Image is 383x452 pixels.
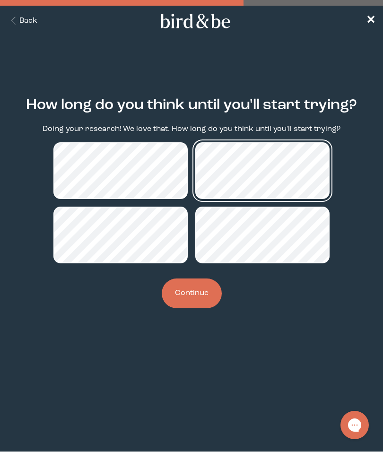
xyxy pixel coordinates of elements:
button: Back Button [8,16,37,26]
span: ✕ [366,15,375,26]
h2: How long do you think until you'll start trying? [26,95,357,116]
p: Doing your research! We love that. How long do you think until you'll start trying? [43,124,340,135]
a: ✕ [366,13,375,29]
button: Continue [162,278,222,308]
iframe: Gorgias live chat messenger [336,408,374,443]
